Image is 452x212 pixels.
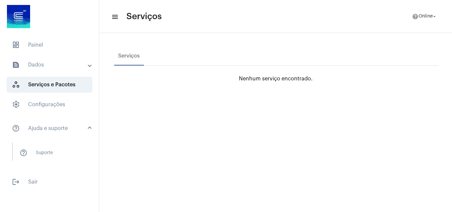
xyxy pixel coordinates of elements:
mat-expansion-panel-header: sidenav iconDados [4,57,99,73]
span: Painel [7,37,92,53]
span: Suporte [14,145,84,161]
span: sidenav icon [12,101,20,108]
div: sidenav iconAjuda e suporte [4,139,99,170]
span: Online [419,14,433,19]
span: Serviços [126,11,162,22]
mat-panel-title: Ajuda e suporte [12,124,88,132]
img: d4669ae0-8c07-2337-4f67-34b0df7f5ae4.jpeg [5,3,32,30]
div: Nenhum serviço encontrado. [113,76,439,82]
span: sidenav icon [12,41,20,49]
div: Serviços [118,53,140,59]
mat-icon: arrow_drop_down [431,14,437,20]
mat-icon: sidenav icon [111,13,118,21]
span: Configurações [7,97,92,112]
button: Online [408,10,441,23]
span: Sair [7,174,92,190]
mat-expansion-panel-header: sidenav iconAjuda e suporte [4,118,99,139]
mat-panel-title: Dados [12,61,88,69]
mat-icon: sidenav icon [12,124,20,132]
mat-icon: sidenav icon [12,178,20,186]
mat-icon: sidenav icon [12,61,20,69]
span: sidenav icon [12,81,20,89]
span: Serviços e Pacotes [7,77,92,93]
mat-icon: sidenav icon [20,149,27,157]
mat-icon: help [412,13,419,20]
